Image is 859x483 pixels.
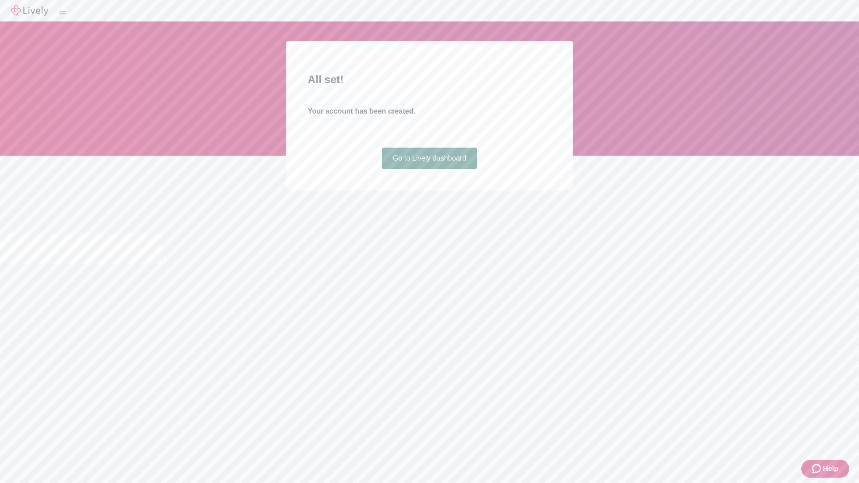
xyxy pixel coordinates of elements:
[812,463,823,474] svg: Zendesk support icon
[801,460,849,478] button: Zendesk support iconHelp
[308,72,551,88] h2: All set!
[382,148,477,169] a: Go to Lively dashboard
[823,463,838,474] span: Help
[11,5,48,16] img: Lively
[59,11,66,14] button: Log out
[308,106,551,117] h4: Your account has been created.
